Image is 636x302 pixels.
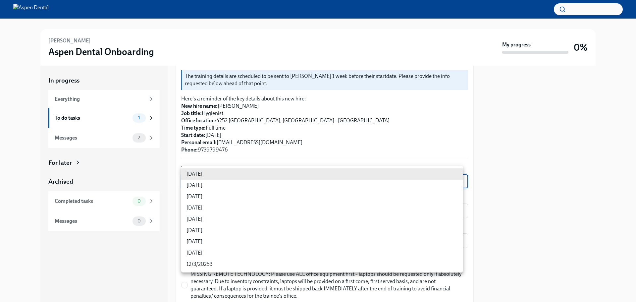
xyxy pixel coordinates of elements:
li: 12/3/20253 [181,259,463,270]
li: [DATE] [181,225,463,236]
li: [DATE] [181,247,463,259]
li: [DATE] [181,191,463,202]
li: [DATE] [181,168,463,180]
li: [DATE] [181,213,463,225]
li: [DATE] [181,180,463,191]
li: [DATE] [181,202,463,213]
li: [DATE] [181,236,463,247]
